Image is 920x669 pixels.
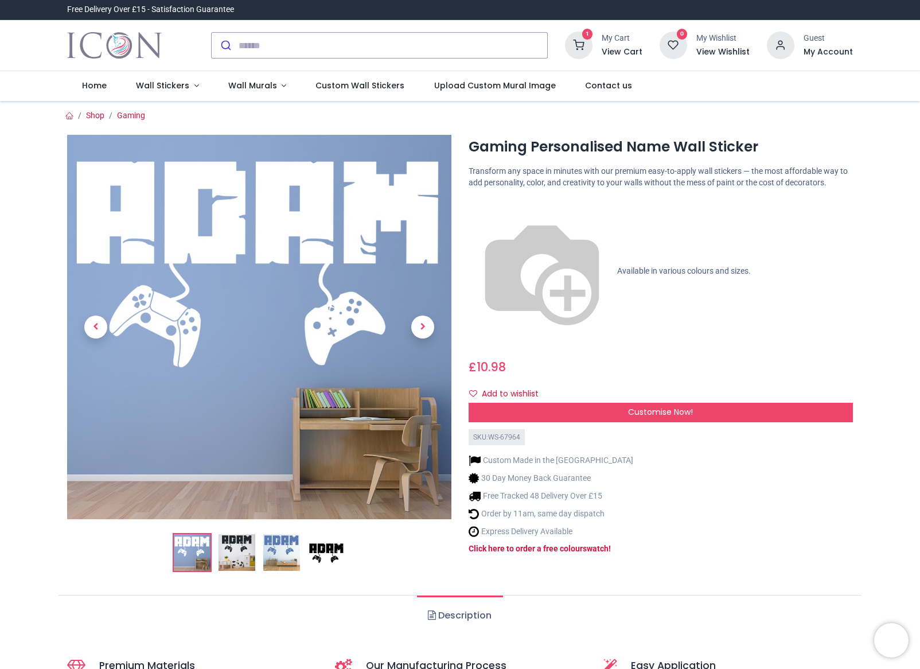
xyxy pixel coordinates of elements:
[469,454,633,466] li: Custom Made in the [GEOGRAPHIC_DATA]
[82,80,107,91] span: Home
[67,4,234,15] div: Free Delivery Over £15 - Satisfaction Guarantee
[612,4,853,15] iframe: Customer reviews powered by Trustpilot
[469,429,525,446] div: SKU: WS-67964
[117,111,145,120] a: Gaming
[469,508,633,520] li: Order by 11am, same day dispatch
[67,135,451,519] img: Gaming Personalised Name Wall Sticker
[411,316,434,339] span: Next
[394,193,451,462] a: Next
[469,490,633,502] li: Free Tracked 48 Delivery Over £15
[469,544,583,553] a: Click here to order a free colour
[228,80,277,91] span: Wall Murals
[602,46,642,58] a: View Cart
[86,111,104,120] a: Shop
[628,406,693,418] span: Customise Now!
[677,29,688,40] sup: 0
[477,359,506,375] span: 10.98
[469,526,633,538] li: Express Delivery Available
[469,384,548,404] button: Add to wishlistAdd to wishlist
[602,33,642,44] div: My Cart
[67,29,162,61] a: Logo of Icon Wall Stickers
[136,80,189,91] span: Wall Stickers
[263,534,300,571] img: WS-67964-03
[417,596,502,636] a: Description
[565,40,592,49] a: 1
[582,29,593,40] sup: 1
[609,544,611,553] a: !
[617,266,751,275] span: Available in various colours and sizes.
[213,71,301,101] a: Wall Murals
[434,80,556,91] span: Upload Custom Mural Image
[212,33,239,58] button: Submit
[696,46,750,58] a: View Wishlist
[696,33,750,44] div: My Wishlist
[219,534,255,571] img: WS-67964-02
[469,390,477,398] i: Add to wishlist
[660,40,687,49] a: 0
[804,33,853,44] div: Guest
[121,71,213,101] a: Wall Stickers
[469,166,853,188] p: Transform any space in minutes with our premium easy-to-apply wall stickers — the most affordable...
[874,623,909,658] iframe: Brevo live chat
[585,80,632,91] span: Contact us
[469,137,853,157] h1: Gaming Personalised Name Wall Sticker
[583,544,609,553] a: swatch
[67,29,162,61] img: Icon Wall Stickers
[315,80,404,91] span: Custom Wall Stickers
[308,534,345,571] img: WS-67964-04
[804,46,853,58] a: My Account
[469,359,506,375] span: £
[84,316,107,339] span: Previous
[469,198,615,345] img: color-wheel.png
[67,193,124,462] a: Previous
[469,472,633,484] li: 30 Day Money Back Guarantee
[174,534,210,571] img: Gaming Personalised Name Wall Sticker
